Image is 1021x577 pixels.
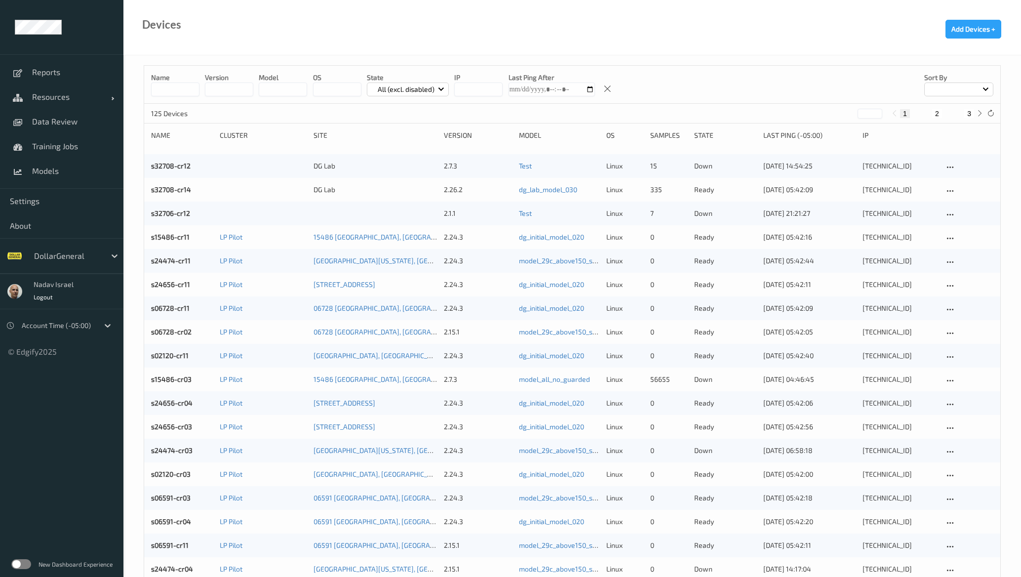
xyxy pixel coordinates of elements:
[932,109,942,118] button: 2
[694,469,756,479] p: ready
[220,130,306,140] div: Cluster
[650,493,687,503] div: 0
[763,493,856,503] div: [DATE] 05:42:18
[444,469,512,479] div: 2.24.3
[314,541,466,549] a: 06591 [GEOGRAPHIC_DATA], [GEOGRAPHIC_DATA]
[151,446,193,454] a: s24474-cr03
[694,564,756,574] p: down
[694,327,756,337] p: ready
[694,540,756,550] p: ready
[650,398,687,408] div: 0
[606,469,643,479] p: linux
[650,208,687,218] div: 7
[694,398,756,408] p: ready
[763,398,856,408] div: [DATE] 05:42:06
[151,185,191,194] a: s32708-cr14
[763,130,856,140] div: Last Ping (-05:00)
[314,256,481,265] a: [GEOGRAPHIC_DATA][US_STATE], [GEOGRAPHIC_DATA]
[763,185,856,195] div: [DATE] 05:42:09
[454,73,503,82] p: IP
[314,422,375,431] a: [STREET_ADDRESS]
[606,446,643,455] p: linux
[606,232,643,242] p: linux
[606,327,643,337] p: linux
[220,256,242,265] a: LP Pilot
[314,304,467,312] a: 06728 [GEOGRAPHIC_DATA], [GEOGRAPHIC_DATA]
[314,399,375,407] a: [STREET_ADDRESS]
[863,208,937,218] div: [TECHNICAL_ID]
[314,351,446,360] a: [GEOGRAPHIC_DATA], [GEOGRAPHIC_DATA]
[863,232,937,242] div: [TECHNICAL_ID]
[650,232,687,242] div: 0
[151,541,189,549] a: s06591-cr11
[444,208,512,218] div: 2.1.1
[924,73,993,82] p: Sort by
[694,446,756,455] p: down
[220,351,242,360] a: LP Pilot
[220,328,242,336] a: LP Pilot
[519,399,584,407] a: dg_initial_model_020
[650,130,687,140] div: Samples
[863,327,937,337] div: [TECHNICAL_ID]
[694,130,756,140] div: State
[694,256,756,266] p: ready
[694,422,756,432] p: ready
[314,517,466,526] a: 06591 [GEOGRAPHIC_DATA], [GEOGRAPHIC_DATA]
[519,233,584,241] a: dg_initial_model_020
[444,422,512,432] div: 2.24.3
[863,280,937,289] div: [TECHNICAL_ID]
[314,280,375,288] a: [STREET_ADDRESS]
[519,565,627,573] a: model_29c_above150_same_other
[763,232,856,242] div: [DATE] 05:42:16
[863,422,937,432] div: [TECHNICAL_ID]
[205,73,253,82] p: version
[519,494,627,502] a: model_29c_above150_same_other
[367,73,449,82] p: State
[444,446,512,455] div: 2.24.3
[444,540,512,550] div: 2.15.1
[314,328,467,336] a: 06728 [GEOGRAPHIC_DATA], [GEOGRAPHIC_DATA]
[314,470,446,478] a: [GEOGRAPHIC_DATA], [GEOGRAPHIC_DATA]
[650,161,687,171] div: 15
[314,185,437,195] div: DG Lab
[863,446,937,455] div: [TECHNICAL_ID]
[519,162,532,170] a: Test
[694,374,756,384] p: down
[606,493,643,503] p: linux
[220,517,242,526] a: LP Pilot
[606,564,643,574] p: linux
[606,130,643,140] div: OS
[650,327,687,337] div: 0
[151,233,190,241] a: s15486-cr11
[694,208,756,218] p: down
[151,399,193,407] a: s24656-cr04
[650,351,687,361] div: 0
[763,327,856,337] div: [DATE] 05:42:05
[650,374,687,384] div: 56655
[863,564,937,574] div: [TECHNICAL_ID]
[220,422,242,431] a: LP Pilot
[606,517,643,527] p: linux
[220,470,242,478] a: LP Pilot
[444,161,512,171] div: 2.7.3
[650,517,687,527] div: 0
[650,446,687,455] div: 0
[694,351,756,361] p: ready
[863,517,937,527] div: [TECHNICAL_ID]
[151,565,193,573] a: s24474-cr04
[606,303,643,313] p: linux
[863,493,937,503] div: [TECHNICAL_ID]
[220,304,242,312] a: LP Pilot
[444,374,512,384] div: 2.7.3
[220,399,242,407] a: LP Pilot
[863,256,937,266] div: [TECHNICAL_ID]
[151,494,191,502] a: s06591-cr03
[151,109,225,119] p: 125 Devices
[650,422,687,432] div: 0
[519,446,627,454] a: model_29c_above150_same_other
[151,73,199,82] p: Name
[444,130,512,140] div: version
[650,303,687,313] div: 0
[220,565,242,573] a: LP Pilot
[863,398,937,408] div: [TECHNICAL_ID]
